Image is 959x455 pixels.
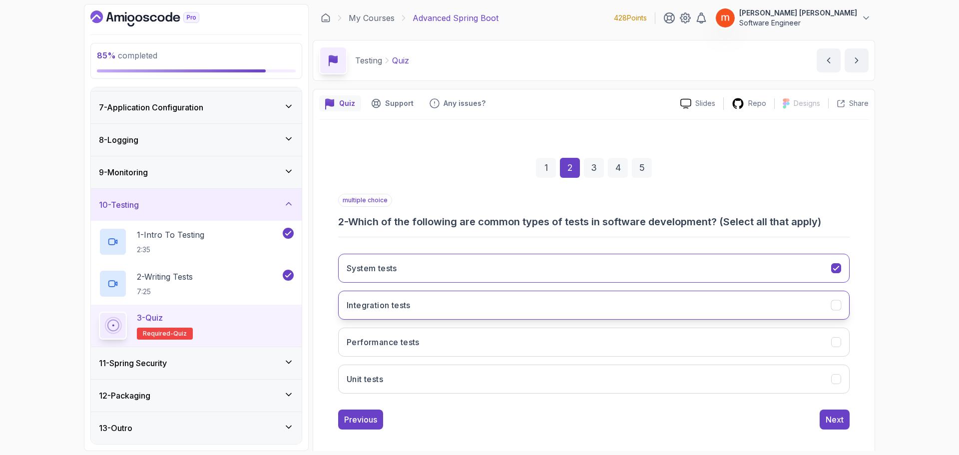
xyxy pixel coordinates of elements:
button: 7-Application Configuration [91,91,302,123]
p: Designs [794,98,820,108]
h3: 10 - Testing [99,199,139,211]
h3: Performance tests [347,336,420,348]
h3: 2 - Which of the following are common types of tests in software development? (Select all that ap... [338,215,850,229]
p: 7:25 [137,287,193,297]
p: Slides [695,98,715,108]
a: My Courses [349,12,395,24]
h3: 11 - Spring Security [99,357,167,369]
p: 2:35 [137,245,204,255]
button: Integration tests [338,291,850,320]
button: Unit tests [338,365,850,394]
span: 85 % [97,50,116,60]
p: 428 Points [614,13,647,23]
p: 1 - Intro To Testing [137,229,204,241]
button: System tests [338,254,850,283]
button: 3-QuizRequired-quiz [99,312,294,340]
button: Share [828,98,869,108]
img: user profile image [716,8,735,27]
span: Required- [143,330,173,338]
p: Quiz [392,54,409,66]
p: Share [849,98,869,108]
button: quiz button [319,95,361,111]
h3: 9 - Monitoring [99,166,148,178]
p: Advanced Spring Boot [413,12,498,24]
button: 13-Outro [91,412,302,444]
p: Software Engineer [739,18,857,28]
div: 2 [560,158,580,178]
p: multiple choice [338,194,392,207]
p: Repo [748,98,766,108]
div: 3 [584,158,604,178]
p: Testing [355,54,382,66]
p: Support [385,98,414,108]
button: 12-Packaging [91,380,302,412]
button: 1-Intro To Testing2:35 [99,228,294,256]
span: completed [97,50,157,60]
button: 9-Monitoring [91,156,302,188]
a: Dashboard [321,13,331,23]
h3: 13 - Outro [99,422,132,434]
button: Support button [365,95,420,111]
p: 3 - Quiz [137,312,163,324]
h3: 12 - Packaging [99,390,150,402]
button: Performance tests [338,328,850,357]
button: next content [845,48,869,72]
div: Next [826,414,844,426]
div: Previous [344,414,377,426]
button: 8-Logging [91,124,302,156]
button: user profile image[PERSON_NAME] [PERSON_NAME]Software Engineer [715,8,871,28]
a: Dashboard [90,10,222,26]
h3: Unit tests [347,373,383,385]
button: 11-Spring Security [91,347,302,379]
h3: System tests [347,262,397,274]
h3: 7 - Application Configuration [99,101,203,113]
p: Quiz [339,98,355,108]
p: 2 - Writing Tests [137,271,193,283]
div: 1 [536,158,556,178]
p: Any issues? [444,98,485,108]
button: 10-Testing [91,189,302,221]
a: Repo [724,97,774,110]
button: Feedback button [424,95,491,111]
button: Next [820,410,850,430]
div: 4 [608,158,628,178]
a: Slides [672,98,723,109]
h3: 8 - Logging [99,134,138,146]
h3: Integration tests [347,299,411,311]
p: [PERSON_NAME] [PERSON_NAME] [739,8,857,18]
button: previous content [817,48,841,72]
div: 5 [632,158,652,178]
button: Previous [338,410,383,430]
span: quiz [173,330,187,338]
button: 2-Writing Tests7:25 [99,270,294,298]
